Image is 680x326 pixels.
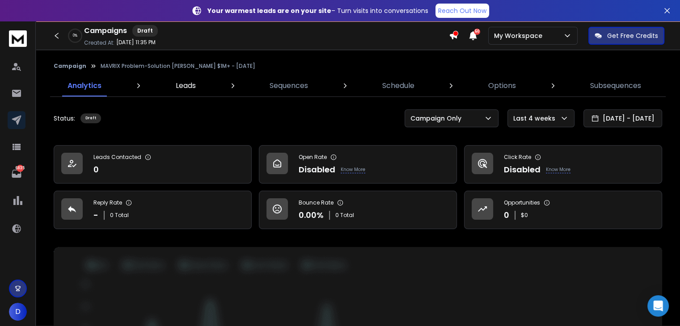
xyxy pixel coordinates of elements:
p: Know More [341,166,365,173]
p: 6835 [17,165,24,172]
a: 6835 [8,165,25,183]
a: Analytics [62,75,107,96]
a: Open RateDisabledKnow More [259,145,457,184]
span: 50 [474,29,480,35]
p: My Workspace [494,31,546,40]
p: Options [488,80,516,91]
p: Analytics [68,80,101,91]
p: Reach Out Now [438,6,486,15]
p: Know More [546,166,570,173]
a: Sequences [264,75,313,96]
p: Open Rate [299,154,327,161]
p: 0 [93,163,99,176]
p: Status: [54,114,75,123]
p: Campaign Only [410,114,465,123]
p: Schedule [382,80,414,91]
p: Bounce Rate [299,199,334,206]
div: Draft [132,25,158,37]
p: Opportunities [504,199,540,206]
p: 0 Total [110,212,129,219]
a: Click RateDisabledKnow More [464,145,662,184]
p: 0 % [73,33,77,38]
p: Last 4 weeks [513,114,559,123]
a: Leads Contacted0 [54,145,252,184]
p: Leads [176,80,196,91]
h1: Campaigns [84,25,127,36]
a: Schedule [377,75,420,96]
p: 0 [504,209,509,222]
button: [DATE] - [DATE] [583,109,662,127]
p: Created At: [84,39,114,46]
p: 0 Total [335,212,354,219]
a: Options [483,75,521,96]
button: Get Free Credits [588,27,664,45]
p: Get Free Credits [607,31,658,40]
p: Disabled [504,163,541,176]
a: Bounce Rate0.00%0 Total [259,191,457,229]
a: Leads [170,75,201,96]
div: Open Intercom Messenger [647,295,669,317]
p: – Turn visits into conversations [207,6,428,15]
a: Subsequences [585,75,646,96]
p: [DATE] 11:35 PM [116,39,156,46]
p: $ 0 [521,212,528,219]
div: Draft [80,113,101,123]
p: - [93,209,98,222]
p: Sequences [270,80,308,91]
p: Click Rate [504,154,531,161]
p: MAVRIX Problem-Solution [PERSON_NAME] $1M+ - [DATE] [101,63,255,70]
img: logo [9,30,27,47]
p: 0.00 % [299,209,324,222]
button: D [9,303,27,321]
p: Leads Contacted [93,154,141,161]
button: Campaign [54,63,86,70]
a: Reply Rate-0 Total [54,191,252,229]
a: Opportunities0$0 [464,191,662,229]
p: Disabled [299,163,335,176]
a: Reach Out Now [435,4,489,18]
strong: Your warmest leads are on your site [207,6,331,15]
p: Reply Rate [93,199,122,206]
p: Subsequences [590,80,641,91]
